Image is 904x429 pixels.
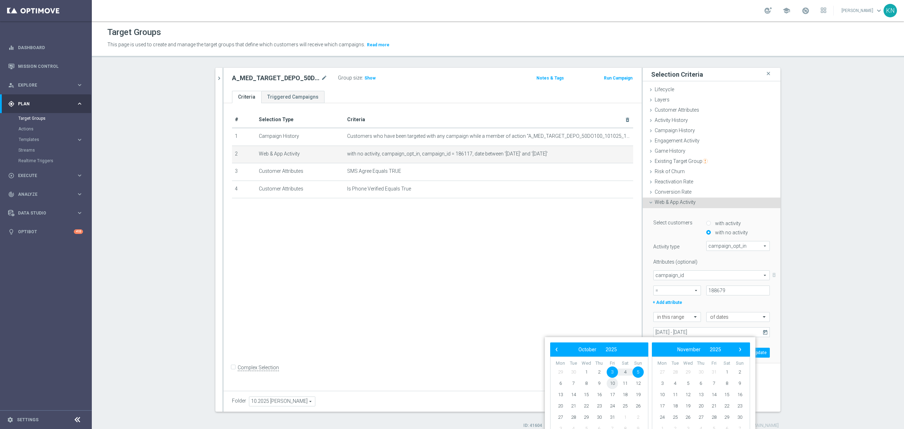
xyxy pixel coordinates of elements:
[651,70,703,78] h3: Selection Criteria
[552,345,561,354] button: ‹
[706,312,770,322] ng-select: of dates
[261,91,325,103] a: Triggered Campaigns
[593,360,606,366] th: weekday
[364,76,376,81] span: Show
[568,366,579,378] span: 30
[653,327,770,337] input: Select date range
[552,345,643,354] bs-datepicker-navigation-view: ​ ​ ​
[8,172,76,179] div: Execute
[256,128,344,146] td: Campaign History
[17,418,38,422] a: Settings
[8,101,83,107] div: gps_fixed Plan keyboard_arrow_right
[682,389,694,400] span: 12
[656,378,668,389] span: 3
[8,192,83,197] div: track_changes Analyze keyboard_arrow_right
[8,191,76,198] div: Analyze
[670,412,681,423] span: 25
[734,366,745,378] span: 2
[648,241,701,250] label: Activity type
[695,378,707,389] span: 6
[76,172,83,179] i: keyboard_arrow_right
[736,345,745,354] span: ›
[107,42,365,47] span: This page is used to create and manage the target groups that define which customers will receive...
[695,400,707,412] span: 20
[8,64,83,69] div: Mission Control
[8,45,83,51] button: equalizer Dashboard
[601,345,621,354] button: 2025
[555,412,566,423] span: 27
[673,345,705,354] button: November
[8,101,14,107] i: gps_fixed
[18,57,83,76] a: Mission Control
[8,45,14,51] i: equalizer
[216,75,222,82] i: chevron_right
[18,211,76,215] span: Data Studio
[238,364,279,371] label: Complex Selection
[18,145,91,155] div: Streams
[734,389,745,400] span: 16
[18,124,91,134] div: Actions
[594,412,605,423] span: 30
[655,87,674,92] span: Lifecycle
[656,412,668,423] span: 24
[8,82,83,88] button: person_search Explore keyboard_arrow_right
[721,389,732,400] span: 15
[721,400,732,412] span: 22
[76,136,83,143] i: keyboard_arrow_right
[18,83,76,87] span: Explore
[232,74,320,82] h2: A_MED_TARGET_DEPO_50DO100_101025_1D_SMS
[8,82,14,88] i: person_search
[713,229,748,236] label: with no activity
[708,412,720,423] span: 28
[555,400,566,412] span: 20
[18,174,76,178] span: Execute
[632,366,644,378] span: 5
[578,347,596,352] span: October
[18,222,74,241] a: Optibot
[18,126,73,132] a: Actions
[8,82,76,88] div: Explore
[632,400,644,412] span: 26
[607,366,618,378] span: 3
[18,158,73,164] a: Realtime Triggers
[734,412,745,423] span: 30
[8,210,76,216] div: Data Studio
[648,217,701,226] label: Select customers
[8,101,76,107] div: Plan
[366,41,390,49] button: Read more
[631,360,644,366] th: weekday
[734,400,745,412] span: 23
[256,112,344,128] th: Selection Type
[762,329,769,335] i: today
[523,423,542,429] label: ID: 41604
[580,360,593,366] th: weekday
[713,220,741,227] label: with activity
[18,113,91,124] div: Target Groups
[568,412,579,423] span: 28
[603,74,633,82] button: Run Campaign
[555,389,566,400] span: 13
[347,117,365,122] span: Criteria
[720,360,733,366] th: weekday
[581,412,592,423] span: 29
[669,360,682,366] th: weekday
[705,345,726,354] button: 2025
[670,366,681,378] span: 28
[232,91,261,103] a: Criteria
[347,151,548,157] span: with no activity, campaign_opt_in, campaign_id = 186117, date between '[DATE]' and '[DATE]'
[594,366,605,378] span: 2
[875,7,883,14] span: keyboard_arrow_down
[19,137,76,142] div: Templates
[708,366,720,378] span: 31
[581,378,592,389] span: 8
[347,168,401,174] span: SMS Agree Equals TRUE
[607,412,618,423] span: 31
[232,112,256,128] th: #
[8,173,83,178] button: play_circle_outline Execute keyboard_arrow_right
[256,146,344,163] td: Web & App Activity
[607,400,618,412] span: 24
[555,366,566,378] span: 29
[581,366,592,378] span: 1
